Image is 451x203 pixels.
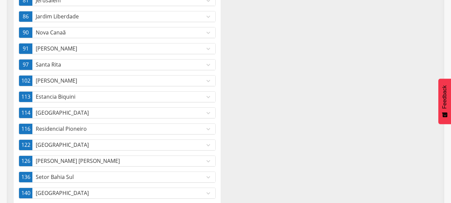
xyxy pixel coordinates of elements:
i: expand_more [205,29,212,36]
span: 122 [21,141,30,149]
p: Estancia Biquini [36,93,205,101]
button: Feedback - Mostrar pesquisa [438,79,451,124]
i: expand_more [205,190,212,197]
p: Jardim Liberdade [36,13,205,20]
a: 102[PERSON_NAME]expand_more [19,76,215,86]
span: 97 [23,61,29,69]
p: Setor Bahia Sul [36,173,205,181]
a: 97Santa Ritaexpand_more [19,60,215,70]
a: 116Residencial Pioneiroexpand_more [19,124,215,134]
i: expand_more [205,77,212,85]
i: expand_more [205,125,212,133]
span: 90 [23,29,29,36]
p: [GEOGRAPHIC_DATA] [36,109,205,117]
p: [PERSON_NAME] [36,45,205,53]
i: expand_more [205,61,212,69]
i: expand_more [205,93,212,101]
span: 102 [21,77,30,85]
p: [GEOGRAPHIC_DATA] [36,189,205,197]
p: [PERSON_NAME] [PERSON_NAME] [36,157,205,165]
a: 140[GEOGRAPHIC_DATA]expand_more [19,188,215,198]
span: 113 [21,93,30,101]
a: 86Jardim Liberdadeexpand_more [19,11,215,22]
i: expand_more [205,45,212,53]
a: 113Estancia Biquiniexpand_more [19,92,215,102]
a: 126[PERSON_NAME] [PERSON_NAME]expand_more [19,156,215,166]
span: 86 [23,13,29,20]
span: 91 [23,45,29,53]
i: expand_more [205,158,212,165]
i: expand_more [205,13,212,20]
p: Residencial Pioneiro [36,125,205,133]
span: Feedback [442,85,448,109]
i: expand_more [205,109,212,117]
span: 114 [21,109,30,117]
p: Santa Rita [36,61,205,69]
a: 122[GEOGRAPHIC_DATA]expand_more [19,140,215,150]
p: [GEOGRAPHIC_DATA] [36,141,205,149]
span: 126 [21,157,30,165]
p: Nova Canaã [36,29,205,36]
span: 116 [21,125,30,133]
a: 90Nova Canaãexpand_more [19,27,215,38]
i: expand_more [205,141,212,149]
a: 114[GEOGRAPHIC_DATA]expand_more [19,108,215,118]
a: 91[PERSON_NAME]expand_more [19,43,215,54]
p: [PERSON_NAME] [36,77,205,85]
i: expand_more [205,174,212,181]
a: 136Setor Bahia Sulexpand_more [19,172,215,182]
